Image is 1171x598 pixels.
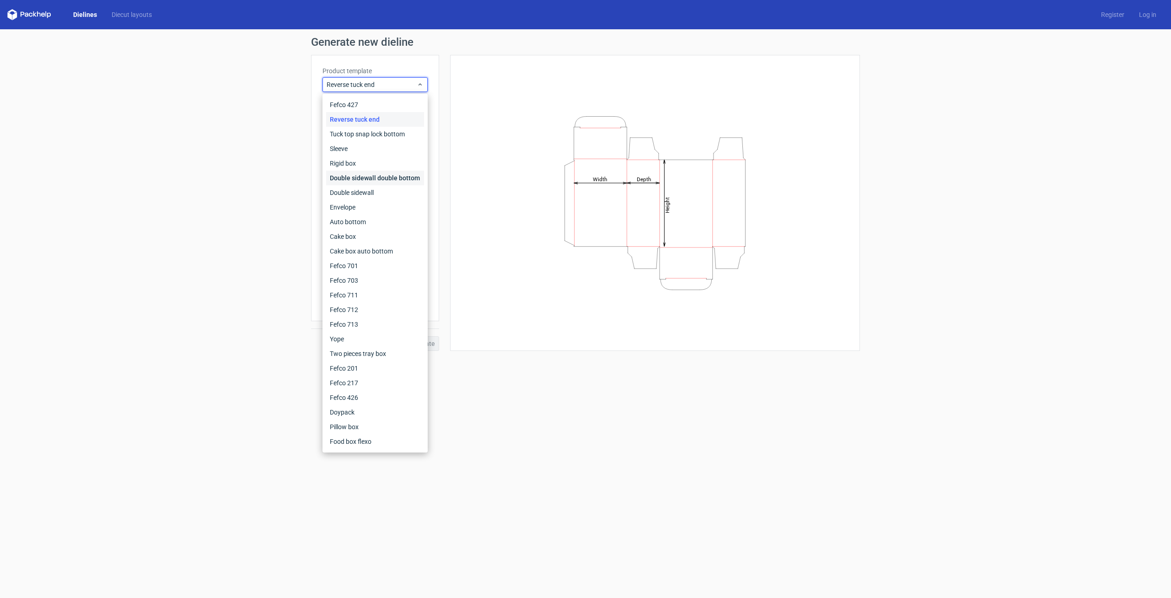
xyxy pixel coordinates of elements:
div: Cake box auto bottom [326,244,424,259]
a: Diecut layouts [104,10,159,19]
div: Yope [326,332,424,346]
div: Fefco 426 [326,390,424,405]
div: Envelope [326,200,424,215]
a: Dielines [66,10,104,19]
div: Cake box [326,229,424,244]
div: Doypack [326,405,424,420]
div: Reverse tuck end [326,112,424,127]
div: Fefco 701 [326,259,424,273]
div: Fefco 711 [326,288,424,302]
div: Fefco 217 [326,376,424,390]
tspan: Width [593,176,607,182]
div: Sleeve [326,141,424,156]
div: Pillow box [326,420,424,434]
span: Reverse tuck end [327,80,417,89]
a: Register [1094,10,1132,19]
div: Fefco 713 [326,317,424,332]
tspan: Height [664,197,671,213]
div: Rigid box [326,156,424,171]
h1: Generate new dieline [311,37,860,48]
div: Double sidewall [326,185,424,200]
div: Double sidewall double bottom [326,171,424,185]
label: Product template [322,66,428,75]
div: Fefco 201 [326,361,424,376]
div: Fefco 427 [326,97,424,112]
div: Auto bottom [326,215,424,229]
tspan: Depth [637,176,651,182]
div: Tuck top snap lock bottom [326,127,424,141]
div: Fefco 712 [326,302,424,317]
div: Two pieces tray box [326,346,424,361]
a: Log in [1132,10,1164,19]
div: Fefco 703 [326,273,424,288]
div: Food box flexo [326,434,424,449]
